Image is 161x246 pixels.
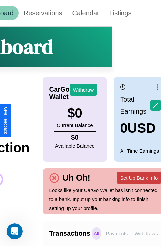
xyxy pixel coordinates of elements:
[57,121,93,130] p: Current Balance
[117,172,161,184] button: Set Up Bank Info
[7,223,23,239] iframe: Intercom live chat
[104,6,137,20] a: Listings
[57,106,93,121] h3: $ 0
[55,134,95,141] h4: $ 0
[120,121,161,136] h3: 0 USD
[92,227,101,240] p: All
[49,230,90,237] h4: Transactions
[59,173,94,183] h4: Uh Oh!
[55,141,95,150] p: Available Balance
[133,227,159,240] p: Withdraws
[104,227,130,240] p: Payments
[3,107,8,134] div: Give Feedback
[49,86,70,101] h4: CarGo Wallet
[70,84,97,96] button: Withdraw
[120,93,150,117] p: Total Earnings
[67,6,104,20] a: Calendar
[120,146,161,155] p: All Time Earnings
[19,6,67,20] a: Reservations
